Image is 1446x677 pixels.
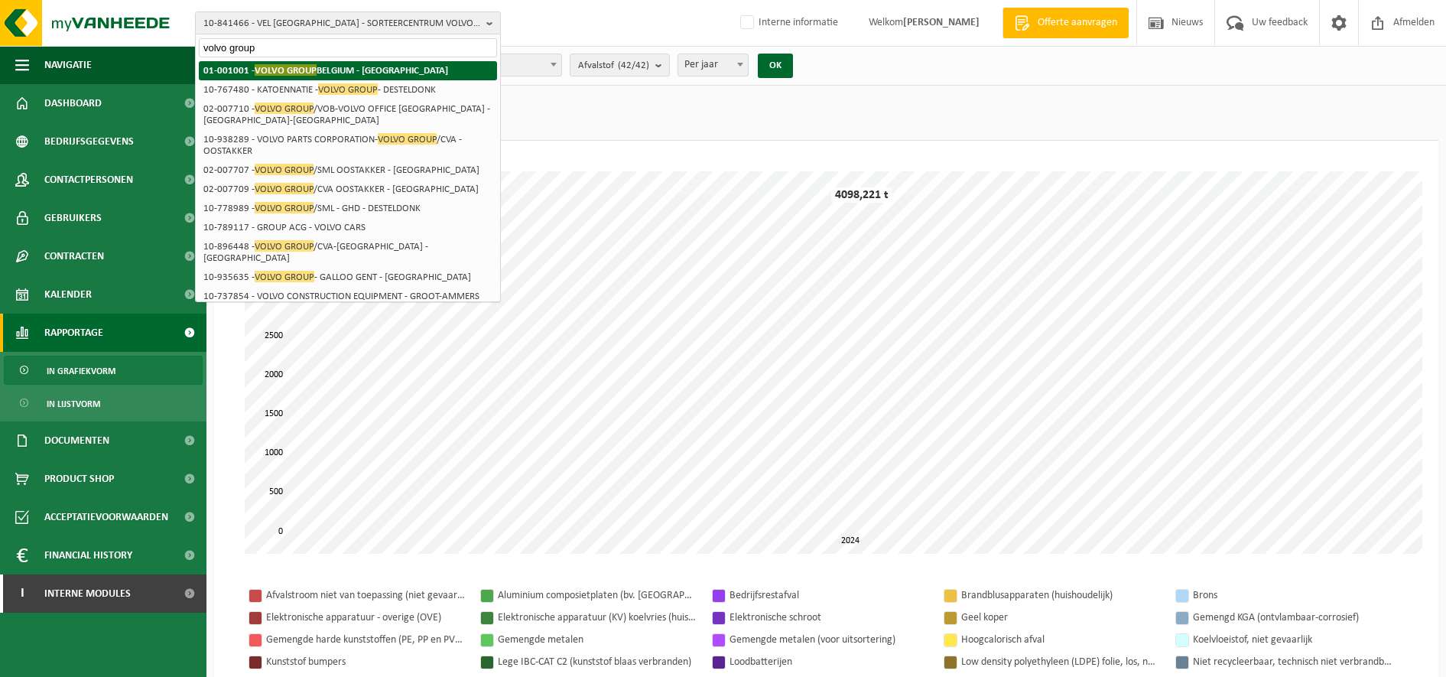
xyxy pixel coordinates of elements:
button: Afvalstof(42/42) [570,54,670,76]
li: 02-007707 - /SML OOSTAKKER - [GEOGRAPHIC_DATA] [199,161,497,180]
span: Dashboard [44,84,102,122]
div: Elektronische apparatuur - overige (OVE) [266,608,465,627]
div: Low density polyethyleen (LDPE) folie, los, naturel [961,653,1160,672]
span: In lijstvorm [47,389,100,418]
div: Kunststof bumpers [266,653,465,672]
li: 10-935635 - - GALLOO GENT - [GEOGRAPHIC_DATA] [199,268,497,287]
div: Gemengd KGA (ontvlambaar-corrosief) [1193,608,1392,627]
span: Navigatie [44,46,92,84]
span: Bedrijfsgegevens [44,122,134,161]
div: Elektronische schroot [729,608,928,627]
span: Per jaar [678,54,749,76]
button: 10-841466 - VEL [GEOGRAPHIC_DATA] - SORTEERCENTRUM VOLVO GROUP [GEOGRAPHIC_DATA] - [GEOGRAPHIC_DA... [195,11,501,34]
span: Contracten [44,237,104,275]
span: Documenten [44,421,109,460]
li: 10-778989 - /SML - GHD - DESTELDONK [199,199,497,218]
div: Loodbatterijen [729,653,928,672]
span: Offerte aanvragen [1034,15,1121,31]
div: Geel koper [961,608,1160,627]
span: Interne modules [44,574,131,613]
div: Hoogcalorisch afval [961,630,1160,649]
li: 10-737854 - VOLVO CONSTRUCTION EQUIPMENT - GROOT-AMMERS [199,287,497,306]
div: Aluminium composietplaten (bv. [GEOGRAPHIC_DATA]) [498,586,697,605]
div: Gemengde metalen [498,630,697,649]
button: OK [758,54,793,78]
label: Interne informatie [737,11,838,34]
div: Lege IBC-CAT C2 (kunststof blaas verbranden) [498,653,697,672]
li: 10-938289 - VOLVO PARTS CORPORATION- /CVA - OOSTAKKER [199,130,497,161]
div: Bedrijfsrestafval [729,586,928,605]
span: VOLVO GROUP [255,183,314,194]
span: 10-841466 - VEL [GEOGRAPHIC_DATA] - SORTEERCENTRUM VOLVO GROUP [GEOGRAPHIC_DATA] - [GEOGRAPHIC_DA... [203,12,480,35]
li: 10-896448 - /CVA-[GEOGRAPHIC_DATA] - [GEOGRAPHIC_DATA] [199,237,497,268]
input: Zoeken naar gekoppelde vestigingen [199,38,497,57]
li: 02-007709 - /CVA OOSTAKKER - [GEOGRAPHIC_DATA] [199,180,497,199]
span: I [15,574,29,613]
div: Koelvloeistof, niet gevaarlijk [1193,630,1392,649]
div: Afvalstroom niet van toepassing (niet gevaarlijk) [266,586,465,605]
span: Product Shop [44,460,114,498]
div: 4098,221 t [831,187,892,203]
div: Gemengde harde kunststoffen (PE, PP en PVC), recycleerbaar (industrieel) [266,630,465,649]
span: Contactpersonen [44,161,133,199]
span: In grafiekvorm [47,356,115,386]
count: (42/42) [618,60,649,70]
span: VOLVO GROUP [255,103,314,114]
span: Rapportage [44,314,103,352]
strong: [PERSON_NAME] [903,17,980,28]
span: VOLVO GROUP [378,133,437,145]
li: 10-767480 - KATOENNATIE - - DESTELDONK [199,80,497,99]
span: VOLVO GROUP [318,83,378,95]
li: 10-789117 - GROUP ACG - VOLVO CARS [199,218,497,237]
div: Brons [1193,586,1392,605]
div: Gemengde metalen (voor uitsortering) [729,630,928,649]
div: Niet recycleerbaar, technisch niet verbrandbaar afval (brandbaar) [1193,653,1392,672]
span: VOLVO GROUP [255,164,314,175]
span: Afvalstof [578,54,649,77]
span: VOLVO GROUP [255,271,314,282]
strong: 01-001001 - BELGIUM - [GEOGRAPHIC_DATA] [203,64,448,76]
div: Elektronische apparatuur (KV) koelvries (huishoudelijk) [498,608,697,627]
a: In lijstvorm [4,389,203,418]
a: Offerte aanvragen [1002,8,1129,38]
span: VOLVO GROUP [255,64,317,76]
span: Financial History [44,536,132,574]
span: VOLVO GROUP [255,202,314,213]
li: 02-007710 - /VOB-VOLVO OFFICE [GEOGRAPHIC_DATA] - [GEOGRAPHIC_DATA]-[GEOGRAPHIC_DATA] [199,99,497,130]
div: Brandblusapparaten (huishoudelijk) [961,586,1160,605]
span: VOLVO GROUP [255,240,314,252]
span: Gebruikers [44,199,102,237]
span: Acceptatievoorwaarden [44,498,168,536]
a: In grafiekvorm [4,356,203,385]
span: Kalender [44,275,92,314]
